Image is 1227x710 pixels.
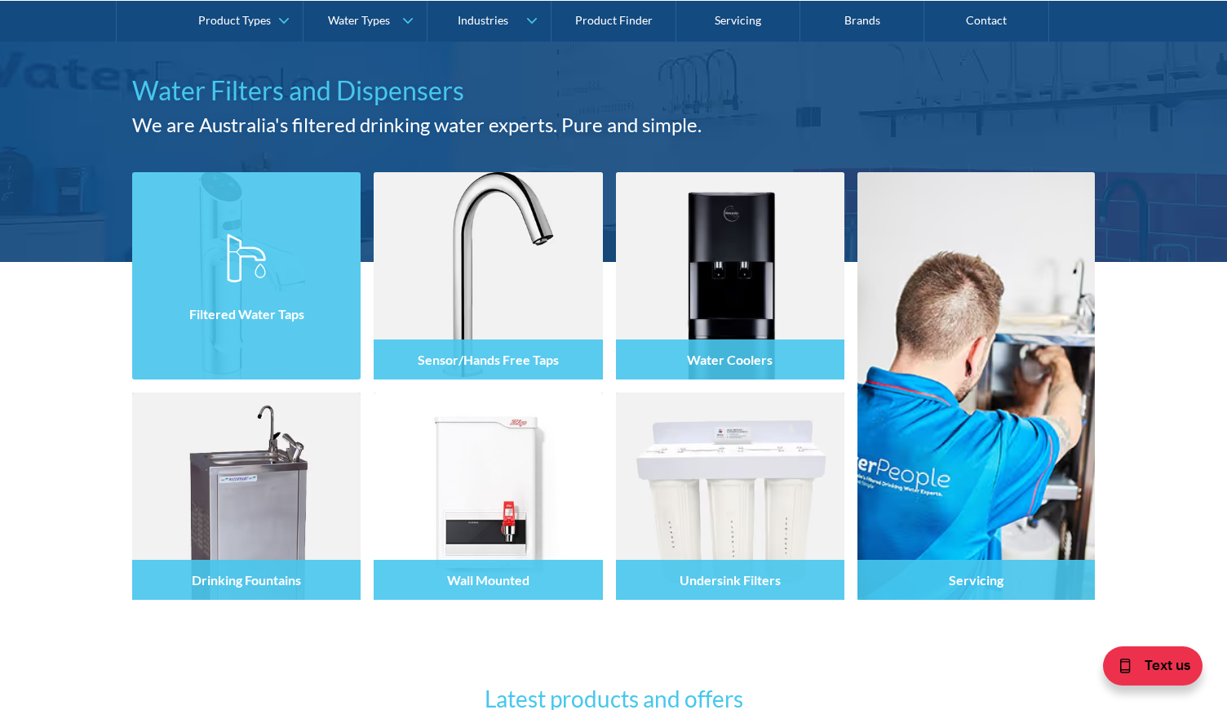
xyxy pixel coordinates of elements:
h4: Sensor/Hands Free Taps [418,352,559,367]
h4: Water Coolers [687,352,773,367]
h4: Undersink Filters [680,572,781,588]
iframe: podium webchat widget bubble [1096,628,1227,710]
a: Servicing [857,172,1095,600]
h4: Servicing [949,572,1003,588]
div: Industries [458,13,508,27]
h4: Drinking Fountains [192,572,301,588]
img: Sensor/Hands Free Taps [374,172,602,379]
img: Undersink Filters [616,393,844,600]
div: Water Types [328,13,390,27]
img: Drinking Fountains [132,393,361,600]
h4: Wall Mounted [447,572,529,588]
img: Water Coolers [616,172,844,379]
div: Product Types [198,13,271,27]
h4: Filtered Water Taps [189,306,304,322]
img: Wall Mounted [374,393,602,600]
img: Filtered Water Taps [132,172,361,379]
